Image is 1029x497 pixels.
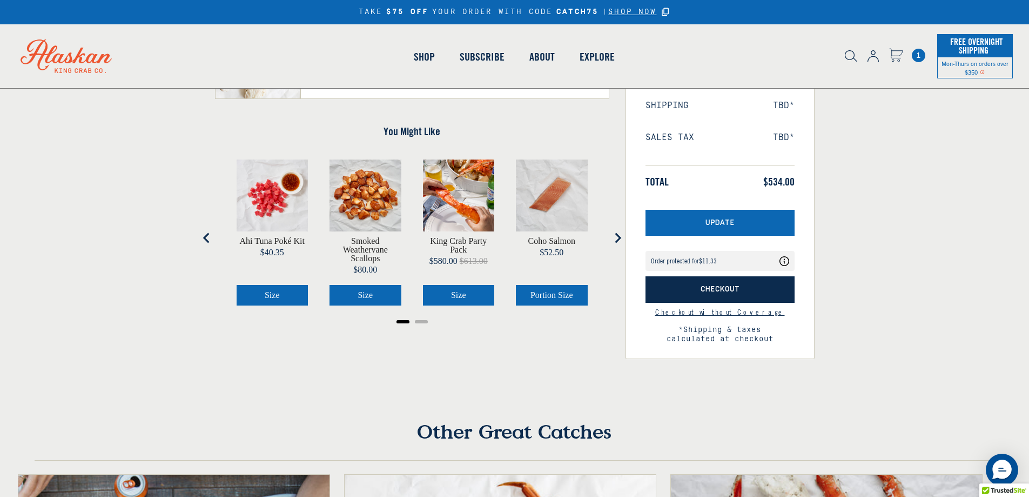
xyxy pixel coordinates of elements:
div: product [505,149,598,316]
div: TAKE YOUR ORDER WITH CODE | [359,6,671,18]
span: Shipping Notice Icon [980,68,985,76]
span: Shipping [645,101,689,111]
a: SHOP NOW [608,8,656,17]
button: Select Coho Salmon portion size [516,285,588,306]
button: Go to page 1 [396,320,409,323]
button: Select Smoked Weathervane Scallops size [329,285,401,306]
div: product [226,149,319,316]
strong: CATCH75 [556,8,598,17]
img: Coho Salmon [516,160,588,231]
button: Go to last slide [196,227,218,249]
a: Explore [567,26,627,88]
img: Cubed ahi tuna and shoyu sauce [237,160,308,231]
span: SHOP NOW [608,8,656,16]
span: Total [645,175,669,188]
span: $40.35 [260,248,284,257]
span: $80.00 [353,265,377,274]
span: $534.00 [763,175,795,188]
div: Coverage Options [645,251,795,271]
a: View King Crab Party Pack [423,237,495,254]
span: $613.00 [460,256,488,266]
strong: $75 OFF [386,8,428,17]
span: Size [451,290,466,300]
span: Free Overnight Shipping [947,34,1003,58]
img: Smoked Weathervane Scallops [329,160,401,231]
a: View Coho Salmon [528,237,575,246]
button: Go to page 2 [415,320,428,323]
ul: Select a slide to show [215,316,609,325]
a: Shop [401,26,447,88]
h4: You Might Like [215,125,609,138]
span: $580.00 [429,256,458,266]
a: Cart [912,49,925,62]
span: *Shipping & taxes calculated at checkout [645,316,795,344]
span: Size [265,290,280,300]
a: Cart [889,48,903,64]
span: Portion Size [530,290,573,300]
span: 1 [912,49,925,62]
a: About [517,26,567,88]
div: Order protected for $11.33 [651,257,717,264]
span: Checkout [701,285,739,294]
button: Update [645,210,795,236]
a: Subscribe [447,26,517,88]
span: Size [358,290,373,300]
button: Next slide [607,227,628,249]
img: account [867,50,879,62]
div: product [412,149,506,316]
a: View Ahi Tuna Poké Kit [240,237,305,246]
div: product [319,149,412,316]
a: Continue to checkout without Shipping Protection [655,307,785,317]
span: Mon-Thurs on orders over $350 [941,59,1008,76]
div: Messenger Dummy Widget [986,454,1018,486]
span: Update [705,218,735,228]
img: search [845,50,857,62]
button: Select King Crab Party Pack size [423,285,495,306]
span: $52.50 [540,248,563,257]
span: Sales Tax [645,132,694,143]
img: Alaskan King Crab Co. logo [5,24,127,88]
button: Select Ahi Tuna Poké Kit size [237,285,308,306]
button: Checkout with Shipping Protection included for an additional fee as listed above [645,276,795,303]
h4: Other Great Catches [35,420,994,461]
a: View Smoked Weathervane Scallops [329,237,401,263]
div: route shipping protection selector element [645,246,795,276]
img: Crab pack [423,160,495,231]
